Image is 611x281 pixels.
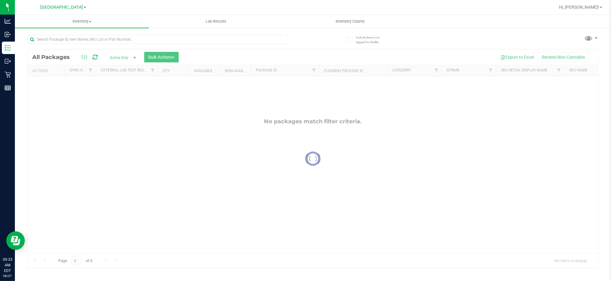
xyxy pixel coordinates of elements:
a: Lab Results [149,15,283,28]
span: [GEOGRAPHIC_DATA] [41,5,83,10]
p: 09:33 AM EDT [3,257,12,274]
inline-svg: Outbound [5,58,11,64]
iframe: Resource center [6,231,25,250]
inline-svg: Retail [5,71,11,78]
a: Inventory Counts [283,15,417,28]
span: Inventory [15,19,149,24]
input: Search Package ID, Item Name, SKU, Lot or Part Number... [27,35,288,44]
span: Include items not tagged for facility [356,35,387,44]
span: Inventory Counts [327,19,373,24]
span: Lab Results [197,19,235,24]
inline-svg: Inventory [5,45,11,51]
inline-svg: Analytics [5,18,11,24]
a: Inventory [15,15,149,28]
span: Hi, [PERSON_NAME]! [559,5,599,10]
inline-svg: Reports [5,85,11,91]
p: 08/27 [3,274,12,278]
inline-svg: Inbound [5,31,11,38]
